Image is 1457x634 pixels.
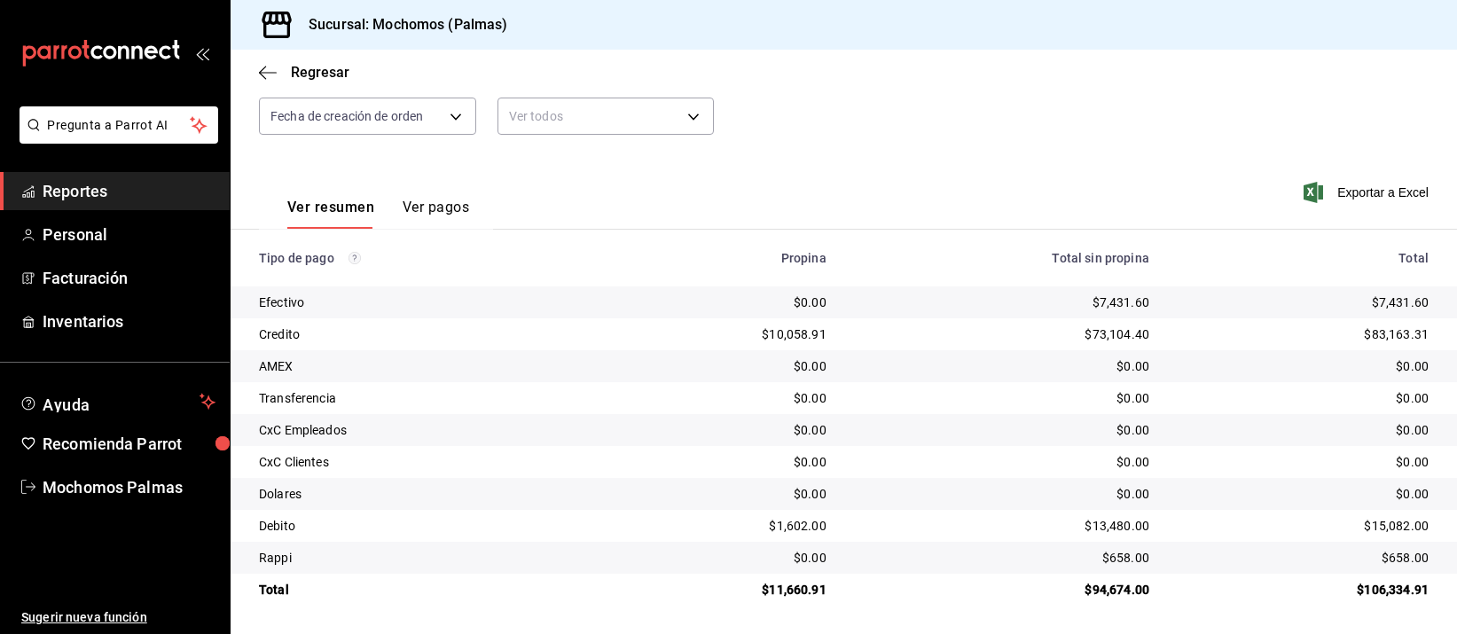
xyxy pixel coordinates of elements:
div: Propina [616,251,826,265]
div: $0.00 [855,421,1149,439]
div: Rappi [259,549,588,567]
div: $0.00 [855,485,1149,503]
span: Recomienda Parrot [43,432,215,456]
div: $94,674.00 [855,581,1149,599]
span: Sugerir nueva función [21,608,215,627]
span: Personal [43,223,215,247]
div: $0.00 [616,485,826,503]
span: Regresar [291,64,349,81]
span: Pregunta a Parrot AI [48,116,191,135]
div: $0.00 [616,421,826,439]
button: Exportar a Excel [1307,182,1429,203]
button: Ver resumen [287,199,374,229]
div: navigation tabs [287,199,469,229]
div: $106,334.91 [1178,581,1429,599]
a: Pregunta a Parrot AI [12,129,218,147]
span: Ayuda [43,391,192,412]
svg: Los pagos realizados con Pay y otras terminales son montos brutos. [349,252,361,264]
button: open_drawer_menu [195,46,209,60]
div: Total [259,581,588,599]
div: $0.00 [616,357,826,375]
div: Total sin propina [855,251,1149,265]
div: $0.00 [1178,453,1429,471]
div: Total [1178,251,1429,265]
div: $13,480.00 [855,517,1149,535]
span: Facturación [43,266,215,290]
span: Reportes [43,179,215,203]
h3: Sucursal: Mochomos (Palmas) [294,14,508,35]
div: Credito [259,325,588,343]
div: AMEX [259,357,588,375]
div: $83,163.31 [1178,325,1429,343]
div: CxC Clientes [259,453,588,471]
div: $658.00 [1178,549,1429,567]
div: $1,602.00 [616,517,826,535]
div: $0.00 [855,453,1149,471]
div: $0.00 [616,294,826,311]
div: Ver todos [497,98,715,135]
div: $0.00 [855,389,1149,407]
div: $7,431.60 [855,294,1149,311]
div: CxC Empleados [259,421,588,439]
div: $0.00 [616,453,826,471]
div: $0.00 [1178,421,1429,439]
div: $7,431.60 [1178,294,1429,311]
div: $11,660.91 [616,581,826,599]
div: $0.00 [1178,389,1429,407]
span: Inventarios [43,309,215,333]
div: $0.00 [855,357,1149,375]
span: Fecha de creación de orden [270,107,423,125]
div: $0.00 [616,389,826,407]
div: Dolares [259,485,588,503]
button: Ver pagos [403,199,469,229]
button: Pregunta a Parrot AI [20,106,218,144]
div: $15,082.00 [1178,517,1429,535]
div: $10,058.91 [616,325,826,343]
button: Regresar [259,64,349,81]
div: $658.00 [855,549,1149,567]
div: $0.00 [1178,357,1429,375]
div: $73,104.40 [855,325,1149,343]
div: Debito [259,517,588,535]
div: $0.00 [1178,485,1429,503]
div: $0.00 [616,549,826,567]
div: Tipo de pago [259,251,588,265]
div: Efectivo [259,294,588,311]
span: Mochomos Palmas [43,475,215,499]
div: Transferencia [259,389,588,407]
